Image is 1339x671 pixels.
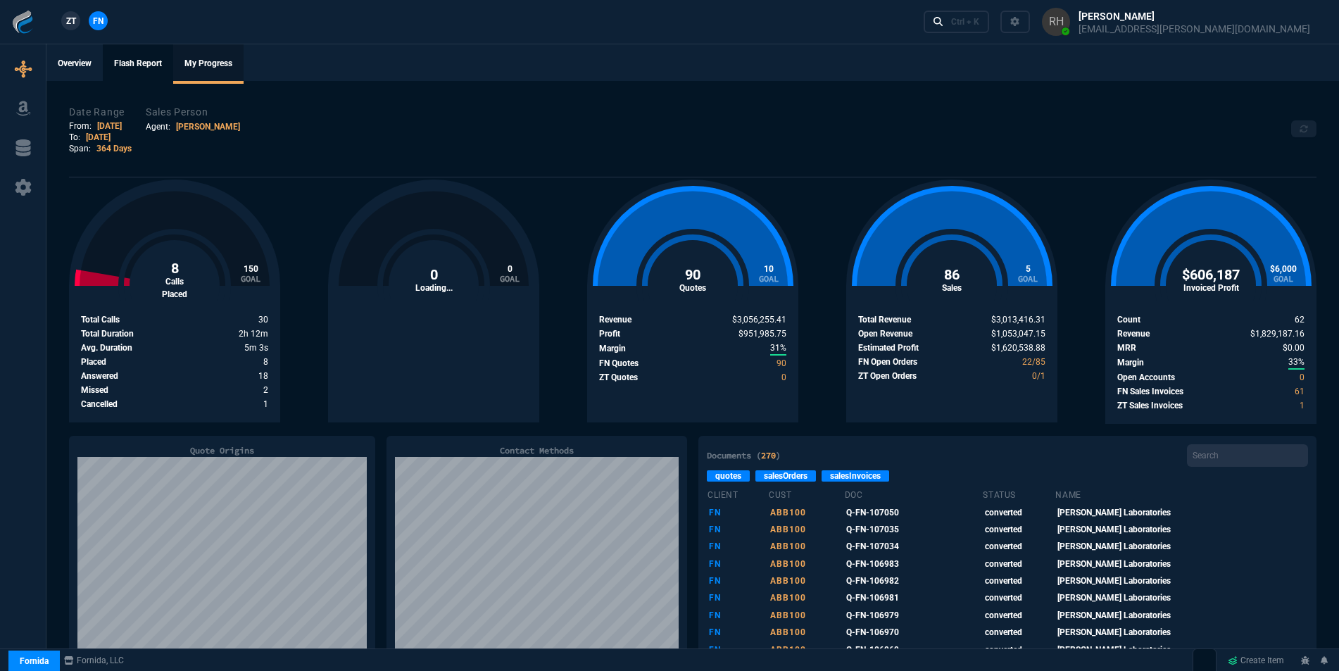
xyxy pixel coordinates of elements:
[942,282,962,294] p: Sales
[1055,589,1308,606] td: [PERSON_NAME] Laboratories
[1117,327,1305,341] tr: undefined
[707,503,768,520] td: FN
[707,503,1308,520] tr: Q-FN-107050
[173,44,244,84] a: My Progress
[768,572,844,589] td: ABB100
[1270,272,1297,285] p: Goal
[1117,313,1305,327] tr: undefined
[982,538,1055,555] td: converted
[395,444,679,457] p: Contact Methods
[857,313,1046,327] tr: undefined
[1055,538,1308,555] td: [PERSON_NAME] Laboratories
[1055,556,1308,572] td: [PERSON_NAME] Laboratories
[69,143,132,154] p: Span:
[69,106,125,118] label: Date Range
[707,607,768,624] td: FN
[1283,343,1305,353] span: Monthly Recurring Revenue
[415,282,453,294] p: Loading...
[1187,444,1308,467] input: Search
[599,358,639,368] span: FN Quotes
[146,120,240,133] p: Agent:
[707,624,1308,641] tr: Q-FN-106970
[80,355,269,369] tr: undefined
[781,372,786,382] a: 0
[81,399,118,409] span: Cancelled
[80,369,269,383] tr: undefined
[991,343,1045,353] span: 1620538.8802999996
[844,538,983,555] td: Q-FN-107034
[1117,387,1183,396] span: FN Sales Invoices
[1117,341,1305,355] tr: Monthly Recurring Revenue
[96,144,132,153] a: 364 Days
[77,444,367,457] p: Quote Origins
[707,521,1308,538] tr: Q-FN-107035
[1117,343,1136,353] span: MRR
[858,329,912,339] span: Open Revenue
[768,538,844,555] td: ABB100
[598,341,787,356] tr: undefined
[707,572,768,589] td: FN
[103,44,173,84] a: Flash Report
[258,371,268,381] span: 18
[982,607,1055,624] td: converted
[844,521,983,538] td: Q-FN-107035
[81,371,118,381] span: Answered
[244,343,268,353] span: 5m 3s
[1295,315,1305,325] span: 62
[982,624,1055,641] td: converted
[707,589,1308,606] tr: Q-FN-106981
[707,484,768,503] th: client
[1117,372,1175,382] span: Open Accounts
[738,329,786,339] span: 951985.7480000001
[241,263,260,275] p: 150
[982,641,1055,658] td: converted
[69,120,132,132] p: From:
[1300,372,1305,382] a: 0
[80,397,269,411] tr: undefined
[844,624,983,641] td: Q-FN-106970
[1022,357,1045,367] a: 22/85
[857,341,1046,355] tr: undefined
[258,315,268,325] span: 30
[857,369,1046,383] tr: undefined
[60,654,128,667] a: msbcCompanyName
[857,355,1046,369] tr: undefined
[81,357,106,367] span: Placed
[500,263,520,275] p: 0
[598,356,787,370] tr: undefined
[768,556,844,572] td: ABB100
[69,132,132,143] p: To:
[768,589,844,606] td: ABB100
[1117,384,1305,399] tr: undefined
[146,106,208,118] label: Sales Person
[768,624,844,641] td: ABB100
[239,329,268,339] span: 2h 12m
[81,343,132,353] span: Avg. Duration
[857,327,1046,341] tr: undefined
[707,449,781,462] p: Documents ( )
[1055,521,1308,538] td: [PERSON_NAME] Laboratories
[152,258,197,278] p: 8
[93,15,103,27] span: FN
[1055,572,1308,589] td: [PERSON_NAME] Laboratories
[1117,358,1144,368] span: Margin
[858,315,911,325] span: Total Revenue
[1117,329,1150,339] span: Revenue
[707,521,768,538] td: FN
[768,503,844,520] td: ABB100
[598,370,787,384] tr: undefined
[844,484,983,503] th: doc
[982,556,1055,572] td: converted
[777,358,786,368] a: 90
[844,556,983,572] td: Q-FN-106983
[1300,401,1305,410] a: 1
[81,329,134,339] span: Total Duration
[1182,282,1240,294] p: Invoiced Profit
[707,556,768,572] td: FN
[768,521,844,538] td: ABB100
[982,521,1055,538] td: converted
[707,641,1308,658] tr: Q-FN-106969
[1018,263,1038,275] p: 5
[1055,503,1308,520] td: [PERSON_NAME] Laboratories
[80,383,269,397] tr: undefined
